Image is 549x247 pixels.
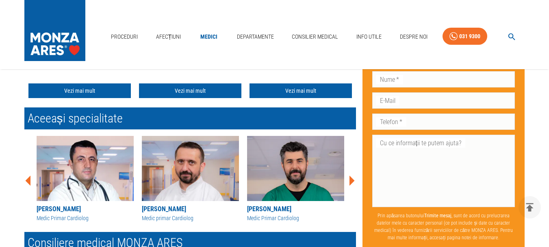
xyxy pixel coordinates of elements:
b: Trimite mesaj [424,212,451,218]
div: Medic Primar Cardiolog [247,214,344,223]
div: [PERSON_NAME] [37,204,134,214]
div: Medic primar Cardiolog [142,214,239,223]
a: Consilier Medical [289,28,341,45]
div: Medic Primar Cardiolog [37,214,134,223]
a: Vezi mai mult [28,83,131,98]
a: [PERSON_NAME]Medic Primar Cardiolog [37,136,134,223]
a: Vezi mai mult [139,83,241,98]
a: Medici [196,28,222,45]
img: Dr. Marius Andronache [37,136,134,201]
a: Proceduri [108,28,141,45]
a: [PERSON_NAME]Medic Primar Cardiolog [247,136,344,223]
a: Vezi mai mult [250,83,352,98]
button: delete [519,196,541,219]
div: [PERSON_NAME] [247,204,344,214]
a: Departamente [234,28,277,45]
a: 031 9300 [443,28,487,45]
h2: Aceeași specialitate [24,107,356,129]
a: Afecțiuni [153,28,184,45]
a: [PERSON_NAME]Medic primar Cardiolog [142,136,239,223]
a: Despre Noi [397,28,431,45]
div: [PERSON_NAME] [142,204,239,214]
div: 031 9300 [459,31,480,42]
p: Prin apăsarea butonului , sunt de acord cu prelucrarea datelor mele cu caracter personal (ce pot ... [372,208,515,244]
a: Info Utile [353,28,385,45]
